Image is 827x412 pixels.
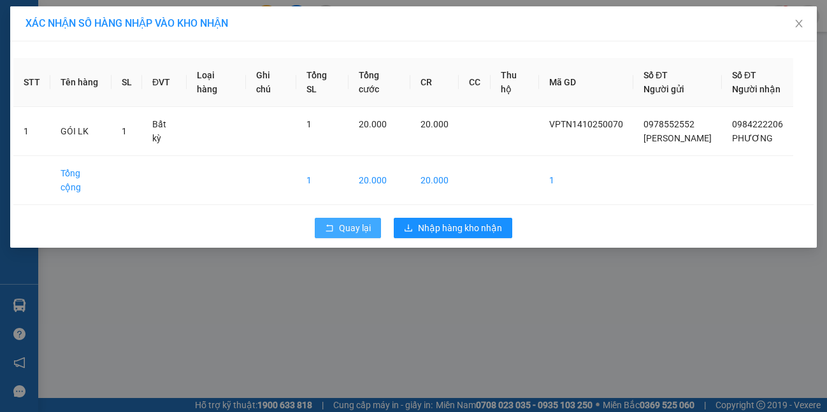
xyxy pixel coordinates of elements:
[359,119,387,129] span: 20.000
[339,221,371,235] span: Quay lại
[404,224,413,234] span: download
[246,58,296,107] th: Ghi chú
[315,218,381,238] button: rollbackQuay lại
[410,156,459,205] td: 20.000
[644,70,668,80] span: Số ĐT
[781,6,817,42] button: Close
[25,17,228,29] span: XÁC NHẬN SỐ HÀNG NHẬP VÀO KHO NHẬN
[13,58,50,107] th: STT
[13,107,50,156] td: 1
[491,58,539,107] th: Thu hộ
[644,119,694,129] span: 0978552552
[111,58,142,107] th: SL
[732,119,783,129] span: 0984222206
[50,156,111,205] td: Tổng cộng
[296,156,349,205] td: 1
[142,107,187,156] td: Bất kỳ
[349,58,411,107] th: Tổng cước
[732,84,780,94] span: Người nhận
[549,119,623,129] span: VPTN1410250070
[122,126,127,136] span: 1
[539,58,633,107] th: Mã GD
[539,156,633,205] td: 1
[794,18,804,29] span: close
[142,58,187,107] th: ĐVT
[418,221,502,235] span: Nhập hàng kho nhận
[732,133,773,143] span: PHƯƠNG
[349,156,411,205] td: 20.000
[459,58,491,107] th: CC
[732,70,756,80] span: Số ĐT
[410,58,459,107] th: CR
[296,58,349,107] th: Tổng SL
[394,218,512,238] button: downloadNhập hàng kho nhận
[325,224,334,234] span: rollback
[50,58,111,107] th: Tên hàng
[644,133,712,143] span: [PERSON_NAME]
[306,119,312,129] span: 1
[50,107,111,156] td: GÓI LK
[421,119,449,129] span: 20.000
[187,58,246,107] th: Loại hàng
[644,84,684,94] span: Người gửi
